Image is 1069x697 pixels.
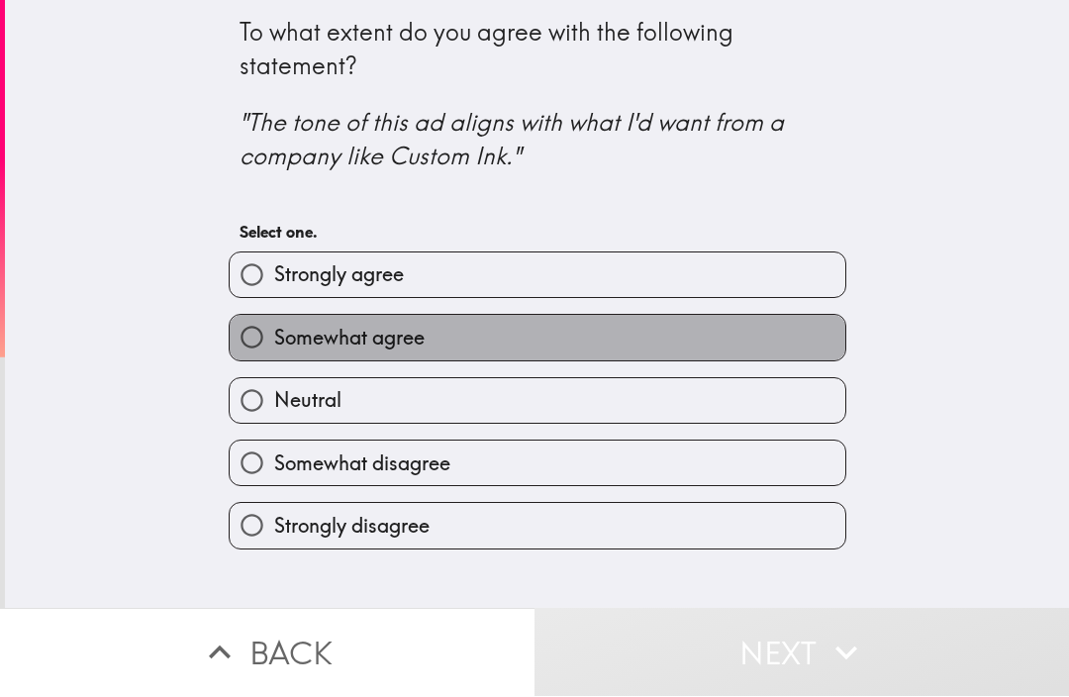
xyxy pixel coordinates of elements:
[274,325,425,352] span: Somewhat agree
[274,261,404,289] span: Strongly agree
[230,316,845,360] button: Somewhat agree
[230,442,845,486] button: Somewhat disagree
[230,253,845,298] button: Strongly agree
[534,609,1069,697] button: Next
[230,504,845,548] button: Strongly disagree
[230,379,845,424] button: Neutral
[240,17,835,173] div: To what extent do you agree with the following statement?
[274,450,450,478] span: Somewhat disagree
[274,387,341,415] span: Neutral
[240,108,790,171] i: "The tone of this ad aligns with what I'd want from a company like Custom Ink."
[274,513,430,541] span: Strongly disagree
[240,222,835,244] h6: Select one.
